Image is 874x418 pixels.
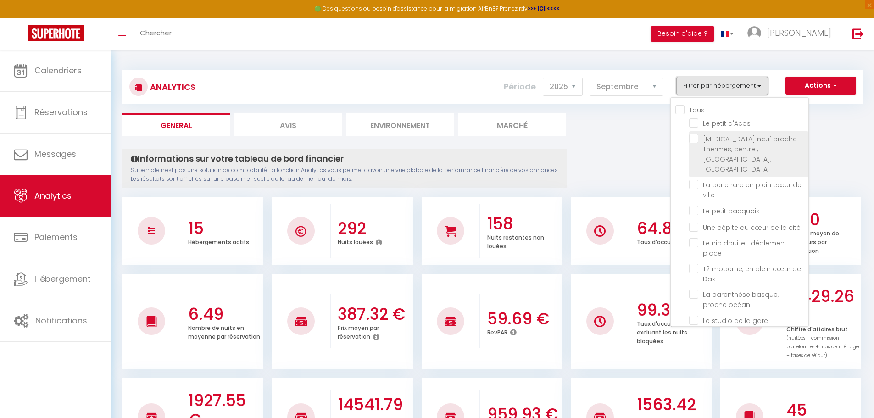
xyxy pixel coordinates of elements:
[34,65,82,76] span: Calendriers
[703,264,801,284] span: T2 moderne, en plein cœur de Dax
[676,77,768,95] button: Filtrer par hébergement
[188,236,249,246] p: Hébergements actifs
[637,219,710,238] h3: 64.89 %
[188,305,261,324] h3: 6.49
[594,316,606,327] img: NO IMAGE
[786,228,839,255] p: Nombre moyen de voyageurs par réservation
[140,28,172,38] span: Chercher
[637,318,698,345] p: Taux d'occupation en excluant les nuits bloquées
[786,323,859,359] p: Chiffre d'affaires brut
[504,77,536,97] label: Période
[703,134,797,174] span: [MEDICAL_DATA] neuf proche Thermes, centre , [GEOGRAPHIC_DATA], [GEOGRAPHIC_DATA]
[234,113,342,136] li: Avis
[346,113,454,136] li: Environnement
[747,26,761,40] img: ...
[34,106,88,118] span: Réservations
[34,273,91,284] span: Hébergement
[131,166,559,184] p: Superhote n'est pas une solution de comptabilité. La fonction Analytics vous permet d'avoir une v...
[122,113,230,136] li: General
[528,5,560,12] a: >>> ICI <<<<
[338,219,411,238] h3: 292
[148,77,195,97] h3: Analytics
[637,236,690,246] p: Taux d'occupation
[786,287,859,325] h3: 17429.26 €
[703,223,801,232] span: Une pépite au cœur de la cité
[651,26,714,42] button: Besoin d'aide ?
[487,327,507,336] p: RevPAR
[133,18,178,50] a: Chercher
[785,77,856,95] button: Actions
[28,25,84,41] img: Super Booking
[487,232,544,250] p: Nuits restantes non louées
[188,322,260,340] p: Nombre de nuits en moyenne par réservation
[637,301,710,320] h3: 99.32 %
[703,180,802,200] span: La perle rare en plein cœur de ville
[148,227,155,234] img: NO IMAGE
[35,315,87,326] span: Notifications
[487,309,560,329] h3: 59.69 €
[458,113,566,136] li: Marché
[852,28,864,39] img: logout
[34,190,72,201] span: Analytics
[338,322,379,340] p: Prix moyen par réservation
[34,231,78,243] span: Paiements
[786,210,859,229] h3: 2.00
[703,290,779,309] span: La parenthèse basque, proche océan
[740,18,843,50] a: ... [PERSON_NAME]
[703,239,787,258] span: Le nid douillet idéalement placé
[34,148,76,160] span: Messages
[487,214,560,234] h3: 158
[188,219,261,238] h3: 15
[338,236,373,246] p: Nuits louées
[131,154,559,164] h4: Informations sur votre tableau de bord financier
[703,316,768,325] span: Le studio de la gare
[786,334,859,359] span: (nuitées + commission plateformes + frais de ménage + taxes de séjour)
[338,305,411,324] h3: 387.32 €
[767,27,831,39] span: [PERSON_NAME]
